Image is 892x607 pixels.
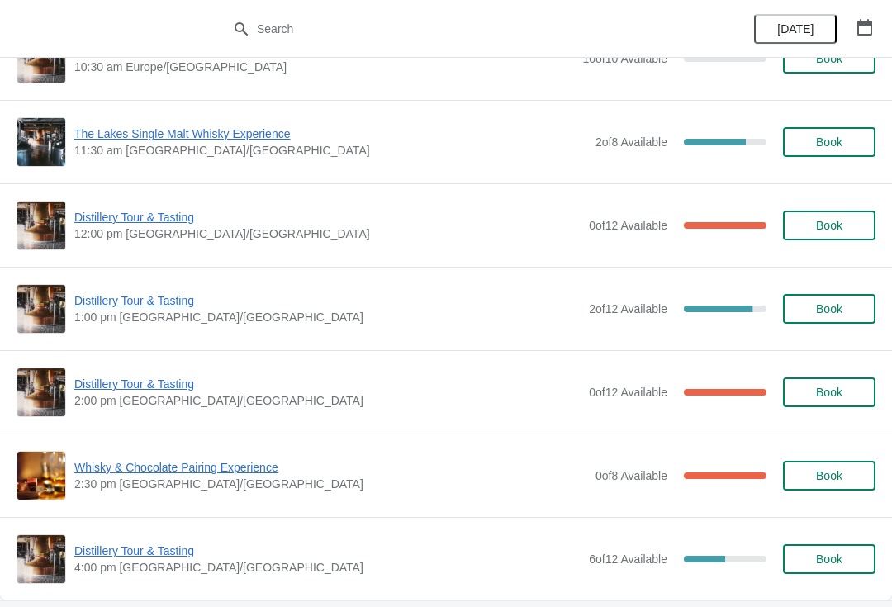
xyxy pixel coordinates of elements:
img: Whisky & Chocolate Pairing Experience | | 2:30 pm Europe/London [17,452,65,500]
span: Book [816,52,842,65]
span: Book [816,552,842,566]
img: Distillery Tour & Tasting | | 1:00 pm Europe/London [17,285,65,333]
img: Distillery Tour & Tasting | | 10:30 am Europe/London [17,35,65,83]
span: 11:30 am [GEOGRAPHIC_DATA]/[GEOGRAPHIC_DATA] [74,142,587,159]
span: Distillery Tour & Tasting [74,543,581,559]
img: The Lakes Single Malt Whisky Experience | | 11:30 am Europe/London [17,118,65,166]
button: [DATE] [754,14,837,44]
span: Book [816,219,842,232]
span: 6 of 12 Available [589,552,667,566]
img: Distillery Tour & Tasting | | 2:00 pm Europe/London [17,368,65,416]
span: 1:00 pm [GEOGRAPHIC_DATA]/[GEOGRAPHIC_DATA] [74,309,581,325]
button: Book [783,544,875,574]
img: Distillery Tour & Tasting | | 4:00 pm Europe/London [17,535,65,583]
span: 2 of 8 Available [595,135,667,149]
span: Distillery Tour & Tasting [74,209,581,225]
span: 0 of 8 Available [595,469,667,482]
span: Distillery Tour & Tasting [74,292,581,309]
span: 2:00 pm [GEOGRAPHIC_DATA]/[GEOGRAPHIC_DATA] [74,392,581,409]
span: 10:30 am Europe/[GEOGRAPHIC_DATA] [74,59,574,75]
button: Book [783,294,875,324]
input: Search [256,14,669,44]
button: Book [783,127,875,157]
button: Book [783,44,875,74]
span: 0 of 12 Available [589,386,667,399]
span: 2:30 pm [GEOGRAPHIC_DATA]/[GEOGRAPHIC_DATA] [74,476,587,492]
span: Whisky & Chocolate Pairing Experience [74,459,587,476]
span: 4:00 pm [GEOGRAPHIC_DATA]/[GEOGRAPHIC_DATA] [74,559,581,576]
span: Book [816,386,842,399]
button: Book [783,211,875,240]
span: Book [816,302,842,315]
button: Book [783,377,875,407]
span: 10 of 10 Available [582,52,667,65]
span: The Lakes Single Malt Whisky Experience [74,126,587,142]
span: 2 of 12 Available [589,302,667,315]
span: Book [816,135,842,149]
button: Book [783,461,875,491]
img: Distillery Tour & Tasting | | 12:00 pm Europe/London [17,202,65,249]
span: 12:00 pm [GEOGRAPHIC_DATA]/[GEOGRAPHIC_DATA] [74,225,581,242]
span: Distillery Tour & Tasting [74,376,581,392]
span: [DATE] [777,22,814,36]
span: 0 of 12 Available [589,219,667,232]
span: Book [816,469,842,482]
